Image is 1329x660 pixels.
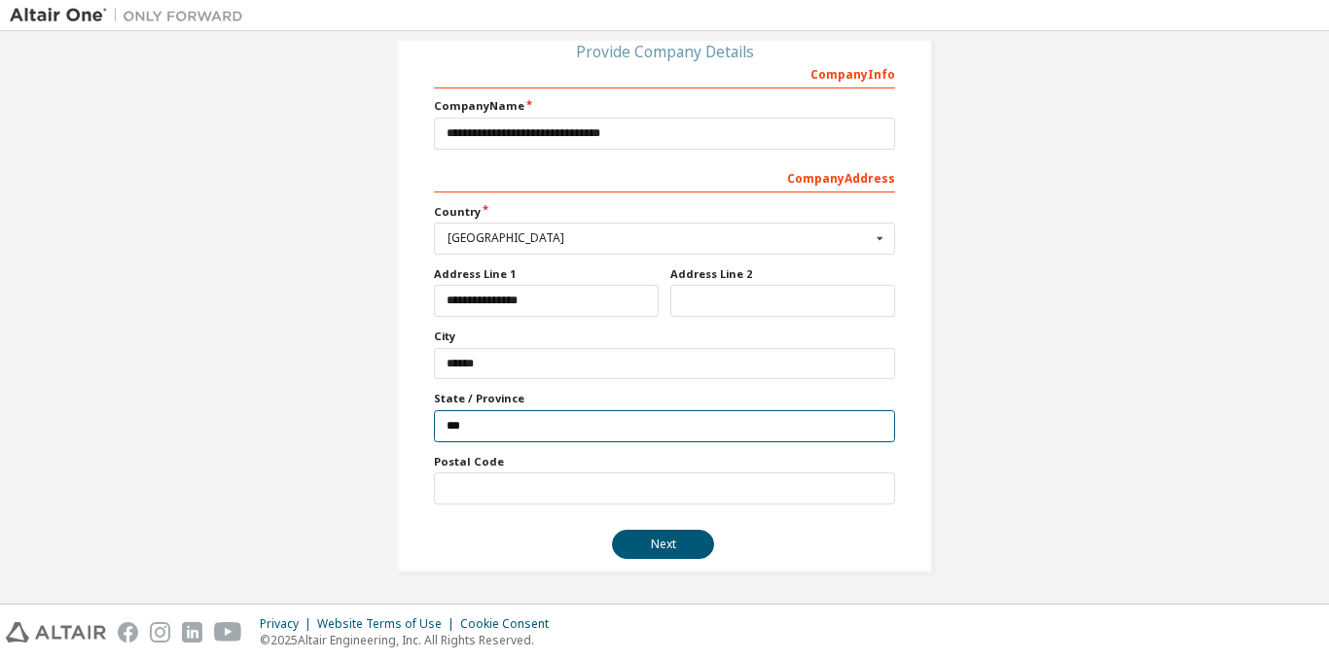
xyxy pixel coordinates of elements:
p: © 2025 Altair Engineering, Inc. All Rights Reserved. [260,632,560,648]
label: Address Line 1 [434,266,659,282]
div: Company Address [434,161,895,192]
div: Privacy [260,616,317,632]
img: instagram.svg [150,622,170,643]
img: Altair One [10,6,253,25]
button: Next [612,530,714,559]
div: Company Info [434,57,895,88]
img: facebook.svg [118,622,138,643]
img: youtube.svg [214,622,242,643]
div: [GEOGRAPHIC_DATA] [448,232,871,244]
label: Postal Code [434,454,895,469]
div: Website Terms of Use [317,616,460,632]
label: State / Province [434,391,895,406]
label: Company Name [434,98,895,114]
div: Provide Company Details [434,46,895,57]
label: Address Line 2 [670,266,895,282]
label: Country [434,204,895,220]
label: City [434,329,895,344]
div: Cookie Consent [460,616,560,632]
img: altair_logo.svg [6,622,106,643]
img: linkedin.svg [182,622,202,643]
